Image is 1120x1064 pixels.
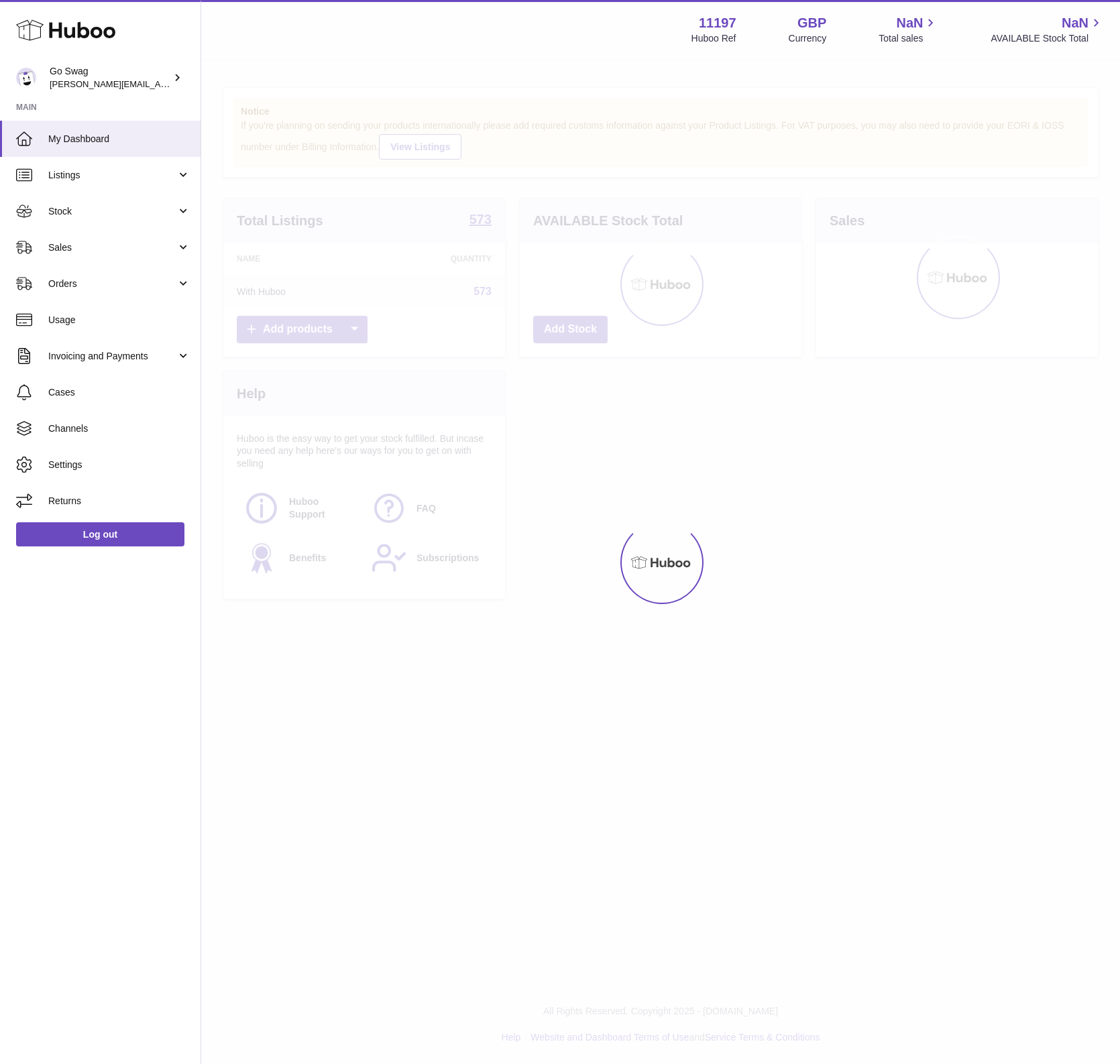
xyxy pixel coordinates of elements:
[48,422,190,435] span: Channels
[48,278,176,290] span: Orders
[48,205,176,218] span: Stock
[797,14,826,32] strong: GBP
[16,522,184,546] a: Log out
[48,314,190,327] span: Usage
[48,241,176,254] span: Sales
[48,459,190,471] span: Settings
[50,65,170,91] div: Go Swag
[991,32,1104,45] span: AVAILABLE Stock Total
[48,386,190,399] span: Cases
[48,169,176,182] span: Listings
[789,32,827,45] div: Currency
[48,133,190,145] span: My Dashboard
[896,14,923,32] span: NaN
[691,32,736,45] div: Huboo Ref
[48,495,190,508] span: Returns
[991,14,1104,45] a: NaN AVAILABLE Stock Total
[16,68,36,88] img: leigh@goswag.com
[879,32,938,45] span: Total sales
[50,78,269,89] span: [PERSON_NAME][EMAIL_ADDRESS][DOMAIN_NAME]
[699,14,736,32] strong: 11197
[48,350,176,363] span: Invoicing and Payments
[1062,14,1088,32] span: NaN
[879,14,938,45] a: NaN Total sales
